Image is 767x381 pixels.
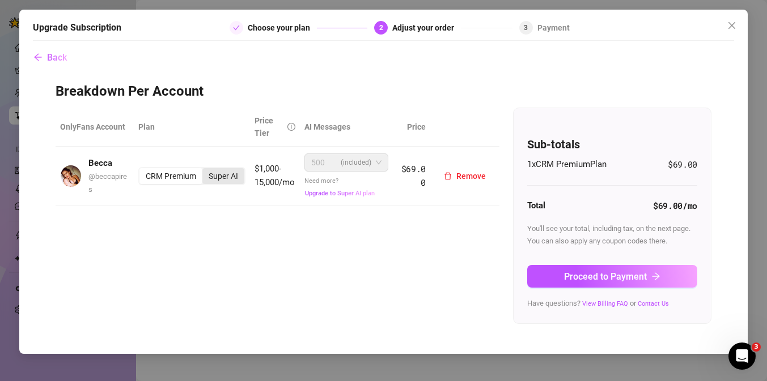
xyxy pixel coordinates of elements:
[47,52,67,63] span: Back
[255,116,273,138] span: Price Tier
[723,21,741,30] span: Close
[564,271,647,282] span: Proceed to Payment
[727,21,736,30] span: close
[392,21,461,35] div: Adjust your order
[233,24,240,31] span: check
[401,163,426,188] span: $69.00
[61,165,82,187] img: avatar.jpg
[527,299,669,307] span: Have questions? or
[134,108,250,147] th: Plan
[304,177,375,197] span: Need more?
[33,46,67,69] button: Back
[33,53,43,62] span: arrow-left
[527,158,607,172] span: 1 x CRM Premium Plan
[723,16,741,35] button: Close
[33,21,121,35] h5: Upgrade Subscription
[752,343,761,352] span: 3
[56,83,711,101] h3: Breakdown Per Account
[527,136,697,152] h4: Sub-totals
[138,167,245,185] div: segmented control
[304,189,375,198] button: Upgrade to Super AI plan
[341,154,371,171] span: (included)
[653,200,697,211] strong: $69.00 /mo
[202,168,244,184] div: Super AI
[456,172,486,181] span: Remove
[88,172,127,193] span: @ beccapires
[728,343,756,370] iframe: Intercom live chat
[393,108,431,147] th: Price
[88,158,112,168] strong: Becca
[435,167,495,185] button: Remove
[638,300,669,307] a: Contact Us
[651,272,660,281] span: arrow-right
[287,123,295,131] span: info-circle
[379,24,383,32] span: 2
[56,108,134,147] th: OnlyFans Account
[444,172,452,180] span: delete
[300,108,392,147] th: AI Messages
[139,168,202,184] div: CRM Premium
[524,24,528,32] span: 3
[255,164,295,187] span: $1,000-15,000/mo
[527,224,690,245] span: You'll see your total, including tax, on the next page. You can also apply any coupon codes there.
[582,300,628,307] a: View Billing FAQ
[527,200,545,211] strong: Total
[668,158,697,172] span: $69.00
[305,190,375,197] span: Upgrade to Super AI plan
[527,265,697,288] button: Proceed to Paymentarrow-right
[311,154,325,171] span: 500
[537,21,570,35] div: Payment
[248,21,317,35] div: Choose your plan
